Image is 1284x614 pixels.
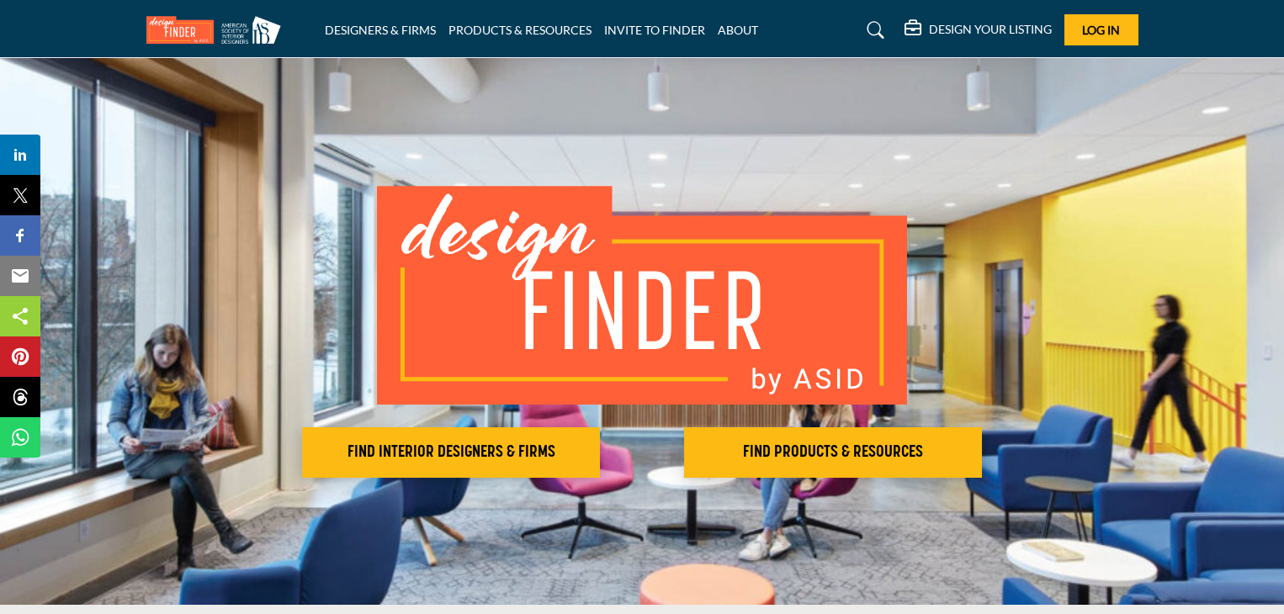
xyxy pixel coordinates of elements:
img: Site Logo [146,16,289,44]
div: DESIGN YOUR LISTING [905,20,1052,40]
button: FIND INTERIOR DESIGNERS & FIRMS [302,427,600,478]
h5: DESIGN YOUR LISTING [929,22,1052,37]
a: ABOUT [718,23,758,37]
a: INVITE TO FINDER [604,23,705,37]
span: Log In [1082,23,1120,37]
a: PRODUCTS & RESOURCES [448,23,592,37]
a: DESIGNERS & FIRMS [325,23,436,37]
img: image [377,186,907,405]
button: FIND PRODUCTS & RESOURCES [684,427,982,478]
h2: FIND PRODUCTS & RESOURCES [689,442,977,463]
button: Log In [1064,14,1138,45]
h2: FIND INTERIOR DESIGNERS & FIRMS [307,442,595,463]
a: Search [851,17,895,44]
